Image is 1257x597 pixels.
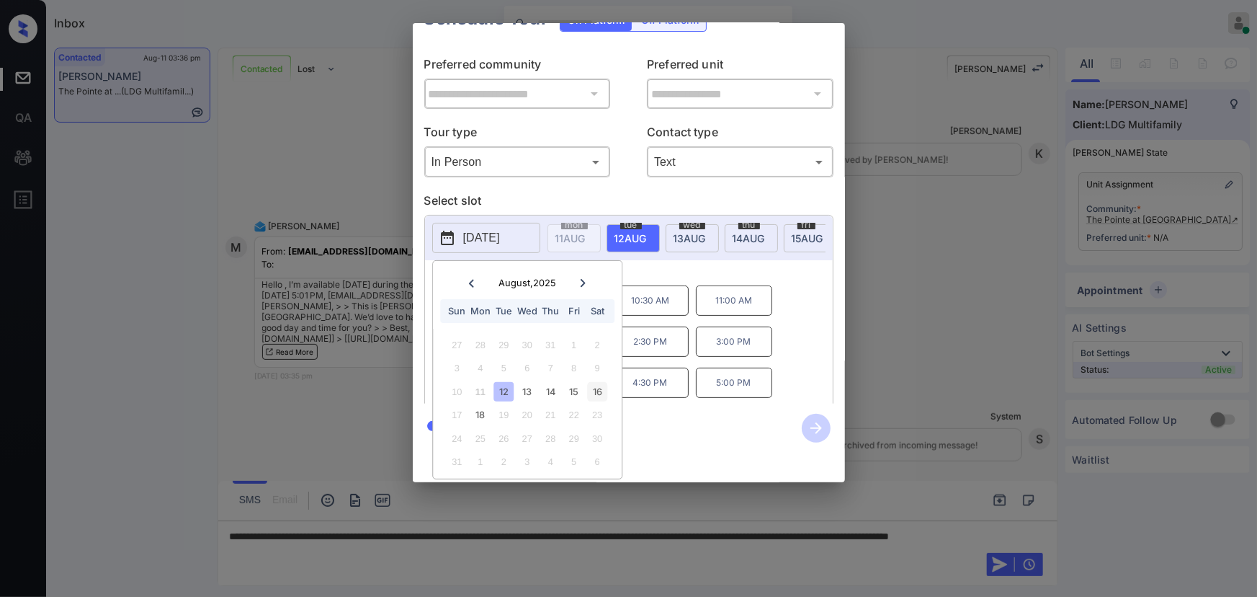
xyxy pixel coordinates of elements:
[738,221,760,229] span: thu
[564,301,583,321] div: Fri
[674,232,706,244] span: 13 AUG
[470,335,490,355] div: Not available Monday, July 28th, 2025
[725,224,778,252] div: date-select
[647,123,833,146] p: Contact type
[494,358,514,378] div: Not available Tuesday, August 5th, 2025
[612,286,689,316] p: 10:30 AM
[588,358,607,378] div: Not available Saturday, August 9th, 2025
[517,335,537,355] div: Not available Wednesday, July 30th, 2025
[424,192,833,215] p: Select slot
[564,382,583,402] div: Choose Friday, August 15th, 2025
[447,335,467,355] div: Not available Sunday, July 27th, 2025
[445,260,833,286] p: *Available time slots
[541,335,560,355] div: Not available Thursday, July 31st, 2025
[733,232,765,244] span: 14 AUG
[650,150,830,174] div: Text
[424,123,611,146] p: Tour type
[447,358,467,378] div: Not available Sunday, August 3rd, 2025
[541,301,560,321] div: Thu
[696,286,772,316] p: 11:00 AM
[679,221,705,229] span: wed
[432,223,540,253] button: [DATE]
[541,382,560,402] div: Choose Thursday, August 14th, 2025
[620,221,642,229] span: tue
[470,358,490,378] div: Not available Monday, August 4th, 2025
[463,229,500,247] p: [DATE]
[614,232,647,244] span: 12 AUG
[792,232,823,244] span: 15 AUG
[517,301,537,321] div: Wed
[447,301,467,321] div: Sun
[588,382,607,402] div: Choose Saturday, August 16th, 2025
[612,327,689,357] p: 2:30 PM
[494,382,514,402] div: Choose Tuesday, August 12th, 2025
[470,382,490,402] div: Not available Monday, August 11th, 2025
[494,301,514,321] div: Tue
[428,150,607,174] div: In Person
[498,278,556,288] div: August , 2025
[470,301,490,321] div: Mon
[588,301,607,321] div: Sat
[494,335,514,355] div: Not available Tuesday, July 29th, 2025
[424,56,611,79] p: Preferred community
[588,335,607,355] div: Not available Saturday, August 2nd, 2025
[564,358,583,378] div: Not available Friday, August 8th, 2025
[517,358,537,378] div: Not available Wednesday, August 6th, 2025
[647,56,833,79] p: Preferred unit
[666,224,719,252] div: date-select
[437,333,617,474] div: month 2025-08
[607,224,660,252] div: date-select
[797,221,815,229] span: fri
[696,327,772,357] p: 3:00 PM
[784,224,837,252] div: date-select
[447,382,467,402] div: Not available Sunday, August 10th, 2025
[612,368,689,398] p: 4:30 PM
[564,335,583,355] div: Not available Friday, August 1st, 2025
[696,368,772,398] p: 5:00 PM
[541,358,560,378] div: Not available Thursday, August 7th, 2025
[517,382,537,402] div: Choose Wednesday, August 13th, 2025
